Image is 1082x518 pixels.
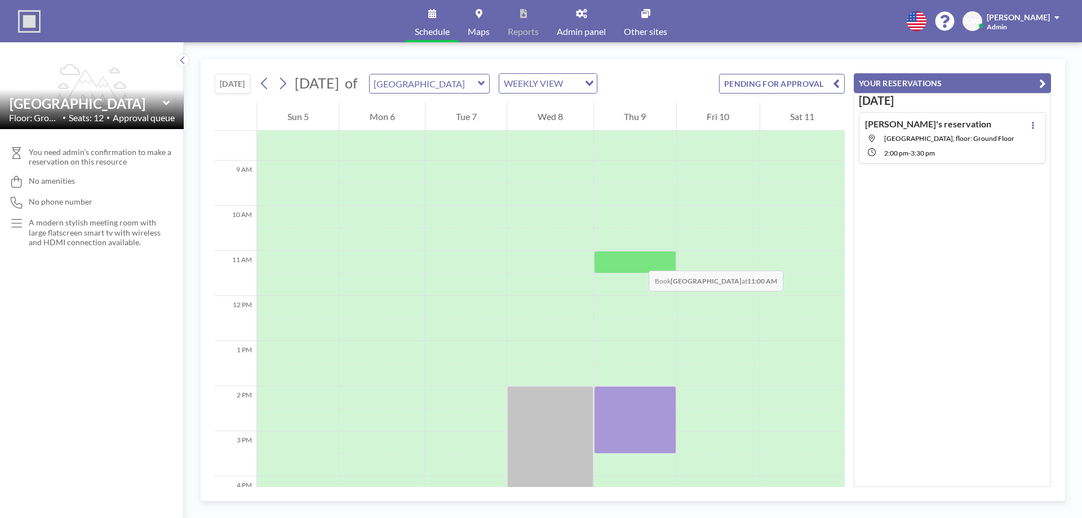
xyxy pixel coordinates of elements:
input: Vista Meeting Room [10,95,163,112]
div: 3 PM [215,431,256,476]
div: Thu 9 [594,103,676,131]
span: No phone number [29,197,92,207]
p: A modern stylish meeting room with large flatscreen smart tv with wireless and HDMI connection av... [29,218,161,247]
div: Search for option [499,74,597,93]
div: 9 AM [215,161,256,206]
div: Fri 10 [677,103,760,131]
b: [GEOGRAPHIC_DATA] [671,277,742,285]
div: 2 PM [215,386,256,431]
span: of [345,74,357,92]
span: Other sites [624,27,667,36]
span: Admin panel [557,27,606,36]
span: Maps [468,27,490,36]
span: Floor: Ground Fl... [9,112,60,123]
span: [DATE] [295,74,339,91]
span: 3:30 PM [911,149,935,157]
h4: [PERSON_NAME]'s reservation [865,118,991,130]
span: Seats: 12 [69,112,104,123]
span: Reports [508,27,539,36]
b: 11:00 AM [747,277,777,285]
span: No amenities [29,176,75,186]
span: • [107,114,110,121]
div: Sat 11 [760,103,845,131]
button: YOUR RESERVATIONS [854,73,1051,93]
div: Sun 5 [257,103,339,131]
span: GW [965,16,979,26]
span: [PERSON_NAME] [987,12,1050,22]
div: Mon 6 [339,103,425,131]
h3: [DATE] [859,94,1046,108]
button: [DATE] [215,74,250,94]
span: 2:00 PM [884,149,908,157]
div: 1 PM [215,341,256,386]
div: 8 AM [215,116,256,161]
span: Schedule [415,27,450,36]
div: 11 AM [215,251,256,296]
div: Tue 7 [425,103,507,131]
span: Admin [987,23,1007,31]
img: organization-logo [18,10,41,33]
span: Book at [649,271,783,291]
input: Vista Meeting Room [370,74,478,93]
input: Search for option [566,76,578,91]
div: 12 PM [215,296,256,341]
span: - [908,149,911,157]
span: Approval queue [113,112,175,123]
div: 10 AM [215,206,256,251]
span: You need admin's confirmation to make a reservation on this resource [29,147,175,167]
span: Vista Meeting Room, floor: Ground Floor [884,134,1014,143]
button: PENDING FOR APPROVAL [719,74,845,94]
span: WEEKLY VIEW [502,76,565,91]
div: Wed 8 [507,103,593,131]
span: • [63,114,66,121]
